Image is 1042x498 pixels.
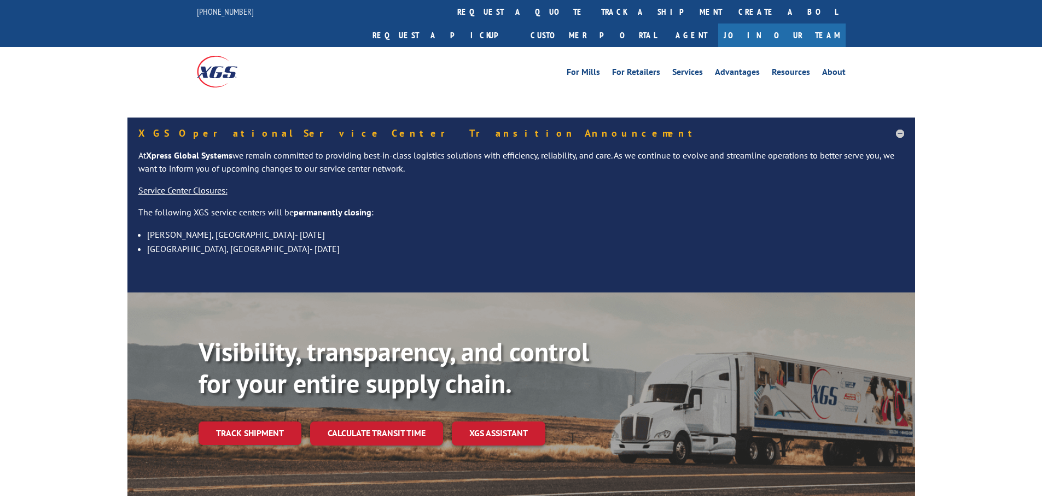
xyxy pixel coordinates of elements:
[147,227,904,242] li: [PERSON_NAME], [GEOGRAPHIC_DATA]- [DATE]
[822,68,846,80] a: About
[138,185,228,196] u: Service Center Closures:
[197,6,254,17] a: [PHONE_NUMBER]
[718,24,846,47] a: Join Our Team
[138,149,904,184] p: At we remain committed to providing best-in-class logistics solutions with efficiency, reliabilit...
[199,421,301,444] a: Track shipment
[772,68,810,80] a: Resources
[138,206,904,228] p: The following XGS service centers will be :
[310,421,443,445] a: Calculate transit time
[452,421,545,445] a: XGS ASSISTANT
[199,335,589,400] b: Visibility, transparency, and control for your entire supply chain.
[715,68,760,80] a: Advantages
[138,128,904,138] h5: XGS Operational Service Center Transition Announcement
[672,68,703,80] a: Services
[665,24,718,47] a: Agent
[612,68,660,80] a: For Retailers
[567,68,600,80] a: For Mills
[522,24,665,47] a: Customer Portal
[146,150,232,161] strong: Xpress Global Systems
[364,24,522,47] a: Request a pickup
[147,242,904,256] li: [GEOGRAPHIC_DATA], [GEOGRAPHIC_DATA]- [DATE]
[294,207,371,218] strong: permanently closing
